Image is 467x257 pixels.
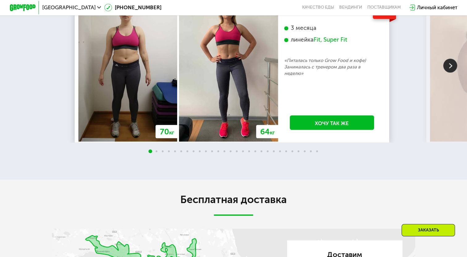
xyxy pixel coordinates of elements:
div: 70 [156,125,178,138]
div: поставщикам [367,5,401,10]
a: Качество еды [302,5,334,10]
span: [GEOGRAPHIC_DATA] [42,5,96,10]
div: 64 [256,125,279,138]
div: линейка [284,36,380,43]
a: Хочу так же [290,115,374,130]
img: Slide right [443,59,457,72]
a: [PHONE_NUMBER] [104,4,161,11]
h2: Бесплатная доставка [52,193,415,206]
span: кг [169,129,174,135]
span: кг [270,129,275,135]
div: 3 месяца [284,24,380,32]
div: Fit, Super Fit [314,36,347,43]
a: Вендинги [339,5,362,10]
div: Личный кабинет [417,4,457,11]
p: «Питалась только Grow Food и кофе) Занималась с тренером два раза в неделю» [284,57,380,77]
div: Заказать [402,224,455,236]
div: -6 [373,2,396,19]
